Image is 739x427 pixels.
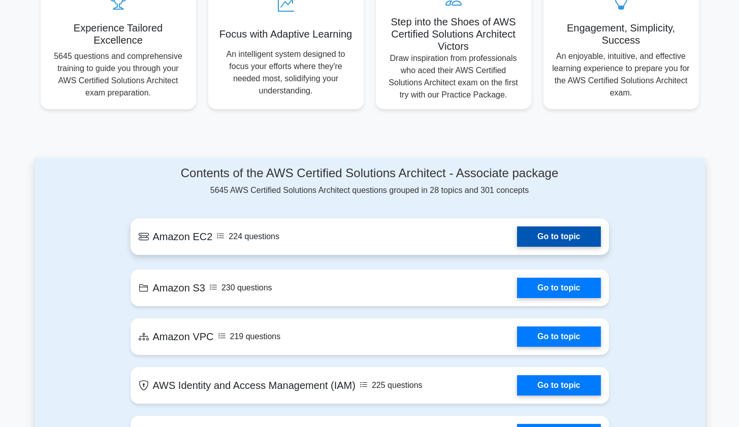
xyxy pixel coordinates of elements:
[552,50,691,99] p: An enjoyable, intuitive, and effective learning experience to prepare you for the AWS Certified S...
[131,166,609,181] h4: Contents of the AWS Certified Solutions Architect - Associate package
[517,375,600,396] a: Go to topic
[49,22,188,46] h5: Experience Tailored Excellence
[384,52,523,101] p: Draw inspiration from professionals who aced their AWS Certified Solutions Architect exam on the ...
[216,48,356,97] p: An intelligent system designed to focus your efforts where they're needed most, solidifying your ...
[49,50,188,99] p: 5645 questions and comprehensive training to guide you through your AWS Certified Solutions Archi...
[517,278,600,298] a: Go to topic
[384,16,523,52] h5: Step into the Shoes of AWS Certified Solutions Architect Victors
[552,22,691,46] h5: Engagement, Simplicity, Success
[517,226,600,247] a: Go to topic
[131,166,609,197] div: 5645 AWS Certified Solutions Architect questions grouped in 28 topics and 301 concepts
[216,28,356,40] h5: Focus with Adaptive Learning
[517,326,600,347] a: Go to topic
